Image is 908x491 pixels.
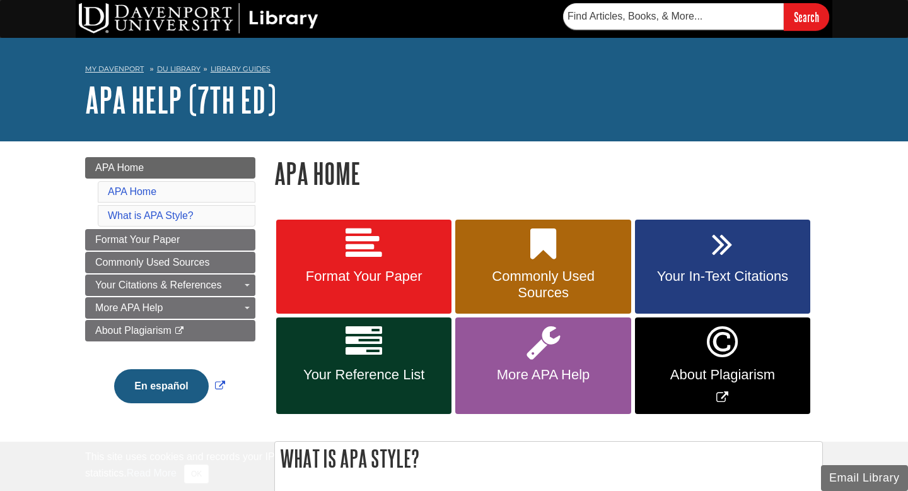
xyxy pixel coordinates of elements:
[127,468,177,478] a: Read More
[455,220,631,314] a: Commonly Used Sources
[821,465,908,491] button: Email Library
[95,234,180,245] span: Format Your Paper
[276,317,451,414] a: Your Reference List
[85,449,823,483] div: This site uses cookies and records your IP address for usage statistics. Additionally, we use Goo...
[286,268,442,285] span: Format Your Paper
[108,186,156,197] a: APA Home
[114,369,208,403] button: En español
[174,327,185,335] i: This link opens in a new window
[85,252,255,273] a: Commonly Used Sources
[95,280,221,290] span: Your Citations & References
[95,257,209,268] span: Commonly Used Sources
[85,80,276,119] a: APA Help (7th Ed)
[95,302,163,313] span: More APA Help
[276,220,451,314] a: Format Your Paper
[157,64,201,73] a: DU Library
[79,3,318,33] img: DU Library
[644,268,801,285] span: Your In-Text Citations
[635,220,810,314] a: Your In-Text Citations
[85,157,255,179] a: APA Home
[111,381,228,391] a: Link opens in new window
[286,367,442,383] span: Your Reference List
[95,162,144,173] span: APA Home
[85,320,255,341] a: About Plagiarism
[274,157,823,189] h1: APA Home
[563,3,829,30] form: Searches DU Library's articles, books, and more
[85,297,255,319] a: More APA Help
[95,325,172,336] span: About Plagiarism
[85,157,255,425] div: Guide Page Menu
[184,464,209,483] button: Close
[455,317,631,414] a: More APA Help
[635,317,810,414] a: Link opens in new window
[275,442,822,475] h2: What is APA Style?
[85,64,144,74] a: My Davenport
[85,61,823,81] nav: breadcrumb
[465,367,621,383] span: More APA Help
[465,268,621,301] span: Commonly Used Sources
[85,229,255,251] a: Format Your Paper
[563,3,784,30] input: Find Articles, Books, & More...
[211,64,271,73] a: Library Guides
[108,210,194,221] a: What is APA Style?
[784,3,829,30] input: Search
[85,275,255,296] a: Your Citations & References
[644,367,801,383] span: About Plagiarism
